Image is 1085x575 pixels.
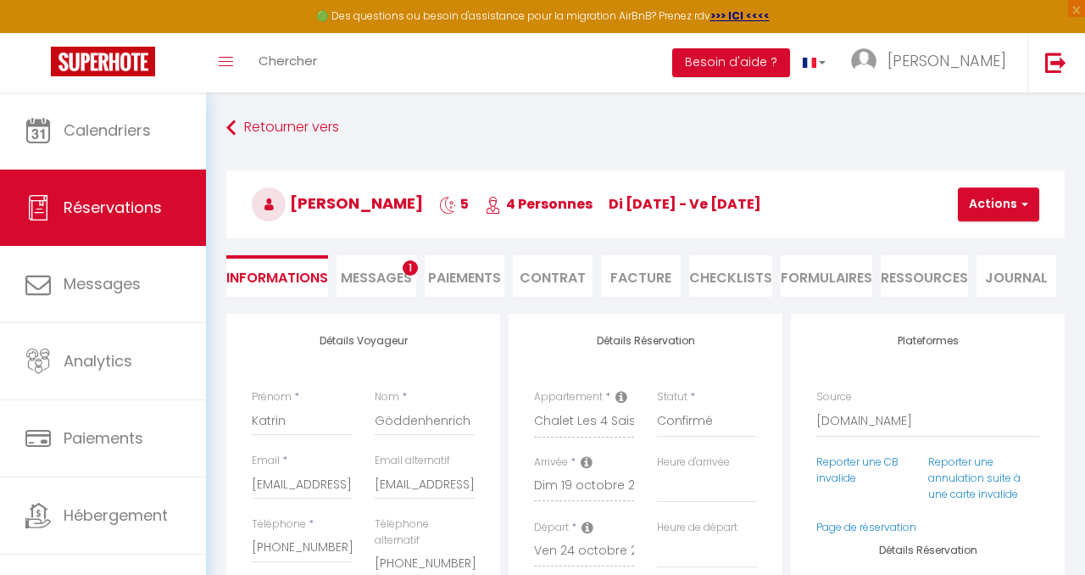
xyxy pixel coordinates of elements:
[259,52,317,70] span: Chercher
[976,255,1056,297] li: Journal
[689,255,772,297] li: CHECKLISTS
[64,427,143,449] span: Paiements
[816,389,852,405] label: Source
[657,389,687,405] label: Statut
[341,268,412,287] span: Messages
[439,194,469,214] span: 5
[534,389,603,405] label: Appartement
[252,389,292,405] label: Prénom
[609,194,761,214] span: di [DATE] - ve [DATE]
[485,194,593,214] span: 4 Personnes
[375,516,475,549] label: Téléphone alternatif
[403,260,418,276] span: 1
[851,48,876,74] img: ...
[1045,52,1066,73] img: logout
[513,255,593,297] li: Contrat
[534,520,569,536] label: Départ
[252,335,475,347] h4: Détails Voyageur
[838,33,1027,92] a: ... [PERSON_NAME]
[252,516,306,533] label: Téléphone
[816,520,916,534] a: Page de réservation
[64,273,141,294] span: Messages
[226,255,328,297] li: Informations
[64,120,151,141] span: Calendriers
[710,8,770,23] a: >>> ICI <<<<
[246,33,330,92] a: Chercher
[672,48,790,77] button: Besoin d'aide ?
[534,455,568,471] label: Arrivée
[781,255,872,297] li: FORMULAIRES
[657,455,730,471] label: Heure d'arrivée
[887,50,1006,71] span: [PERSON_NAME]
[51,47,155,76] img: Super Booking
[601,255,681,297] li: Facture
[252,453,280,469] label: Email
[657,520,737,536] label: Heure de départ
[64,505,168,526] span: Hébergement
[375,389,399,405] label: Nom
[425,255,504,297] li: Paiements
[928,455,1021,501] a: Reporter une annulation suite à une carte invalide
[816,455,899,485] a: Reporter une CB invalide
[881,255,968,297] li: Ressources
[534,335,757,347] h4: Détails Réservation
[252,193,423,214] span: [PERSON_NAME]
[375,453,450,469] label: Email alternatif
[64,197,162,218] span: Réservations
[958,187,1039,221] button: Actions
[64,350,132,371] span: Analytics
[226,113,1065,143] a: Retourner vers
[816,335,1039,347] h4: Plateformes
[816,544,1039,556] h4: Détails Réservation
